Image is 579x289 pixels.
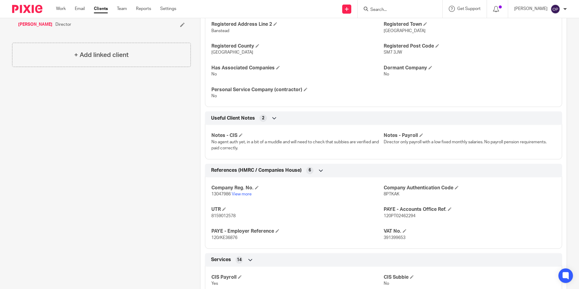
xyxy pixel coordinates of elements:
h4: Company Reg. No. [211,185,383,191]
span: [GEOGRAPHIC_DATA] [384,29,425,33]
span: 13047986 [211,192,231,196]
h4: PAYE - Employer Reference [211,228,383,234]
span: References (HMRC / Companies House) [211,167,302,174]
h4: PAYE - Accounts Office Ref. [384,206,556,213]
h4: Personal Service Company (contractor) [211,87,383,93]
h4: Registered Post Code [384,43,556,49]
p: [PERSON_NAME] [514,6,548,12]
h4: VAT No. [384,228,556,234]
span: 120PT02462294 [384,214,415,218]
span: No [384,72,389,76]
span: No [211,72,217,76]
span: Yes [211,281,218,286]
span: [GEOGRAPHIC_DATA] [211,50,253,55]
a: Work [56,6,66,12]
img: Pixie [12,5,42,13]
a: Clients [94,6,108,12]
span: 14 [237,257,242,263]
span: Director only payroll with a low fixed monthly salaries. No payroll pension requirements. [384,140,547,144]
span: No agent auth yet, in a bit of a muddle and will need to check that subbies are verified and paid... [211,140,379,150]
input: Search [370,7,424,13]
span: 2 [262,115,264,121]
a: Settings [160,6,176,12]
span: 8PTKAK [384,192,399,196]
h4: Dormant Company [384,65,556,71]
span: Banstead [211,29,229,33]
h4: Company Authentication Code [384,185,556,191]
a: View more [232,192,252,196]
span: 120/KE36876 [211,236,237,240]
h4: Has Associated Companies [211,65,383,71]
span: 6 [309,167,311,173]
span: 391399653 [384,236,405,240]
a: Email [75,6,85,12]
a: [PERSON_NAME] [18,22,52,28]
a: Team [117,6,127,12]
span: No [211,94,217,98]
h4: + Add linked client [74,50,129,60]
span: Useful Client Notes [211,115,255,121]
h4: Registered County [211,43,383,49]
span: Director [55,22,71,28]
span: SM7 3JW [384,50,402,55]
h4: Notes - CIS [211,132,383,139]
h4: UTR [211,206,383,213]
span: 8159012578 [211,214,236,218]
img: svg%3E [551,4,560,14]
h4: CIS Subbie [384,274,556,281]
span: No [384,281,389,286]
span: Services [211,257,231,263]
h4: CIS Payroll [211,274,383,281]
h4: Registered Address Line 2 [211,21,383,28]
span: Get Support [457,7,481,11]
h4: Notes - Payroll [384,132,556,139]
a: Reports [136,6,151,12]
h4: Registered Town [384,21,556,28]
